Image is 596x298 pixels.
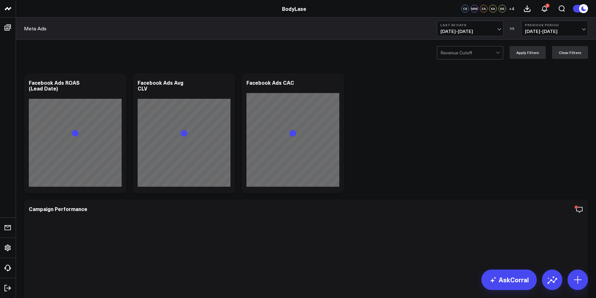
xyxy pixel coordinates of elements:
div: 1 [545,4,550,8]
div: BB [498,5,506,12]
span: + 4 [509,6,514,11]
span: [DATE] - [DATE] [440,29,500,34]
div: KA [489,5,497,12]
div: Facebook Ads ROAS (Lead Date) [29,79,80,92]
button: Last 30 Days[DATE]-[DATE] [437,21,503,36]
div: MM [471,5,478,12]
button: +4 [508,5,515,12]
a: BodyLase [282,5,306,12]
button: Previous Period[DATE]-[DATE] [521,21,588,36]
button: Apply Filters [510,46,546,59]
div: VS [507,27,518,30]
div: Facebook Ads Avg CLV [138,79,183,92]
div: EA [480,5,487,12]
b: Previous Period [525,23,584,27]
div: CS [461,5,469,12]
a: AskCorral [481,270,537,290]
a: Meta Ads [24,25,46,32]
div: Campaign Performance [29,205,87,212]
div: Facebook Ads CAC [246,79,294,86]
b: Last 30 Days [440,23,500,27]
span: [DATE] - [DATE] [525,29,584,34]
button: Clear Filters [552,46,588,59]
